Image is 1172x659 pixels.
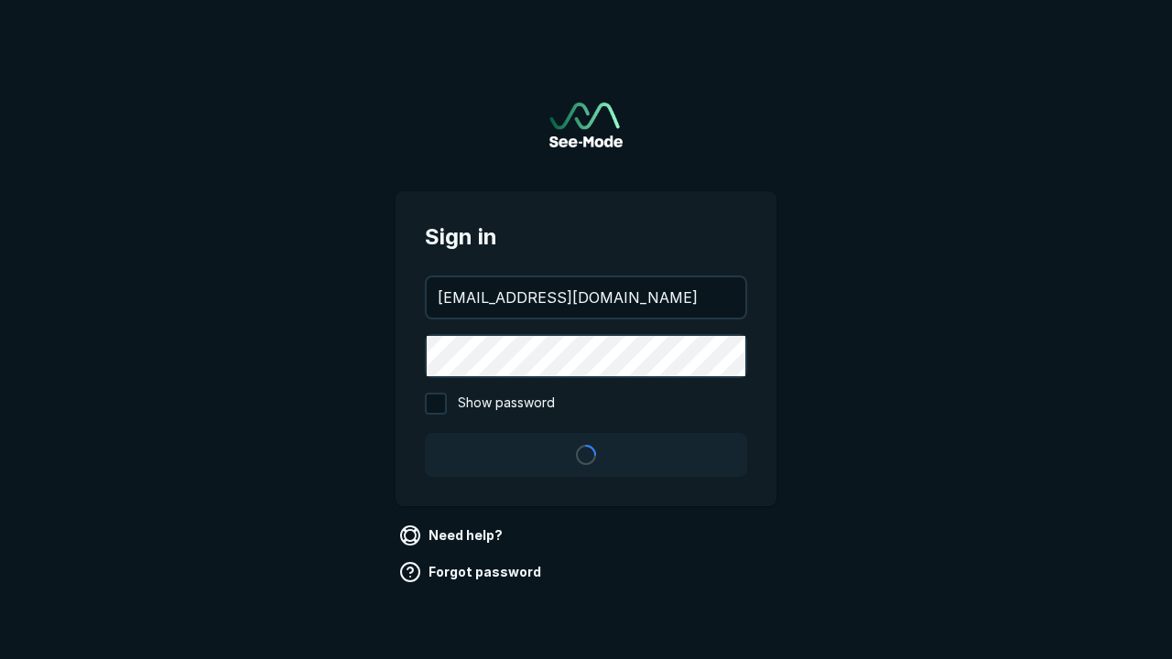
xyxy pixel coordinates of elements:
img: See-Mode Logo [549,103,623,147]
span: Sign in [425,221,747,254]
a: Forgot password [396,557,548,587]
input: your@email.com [427,277,745,318]
a: Go to sign in [549,103,623,147]
a: Need help? [396,521,510,550]
span: Show password [458,393,555,415]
